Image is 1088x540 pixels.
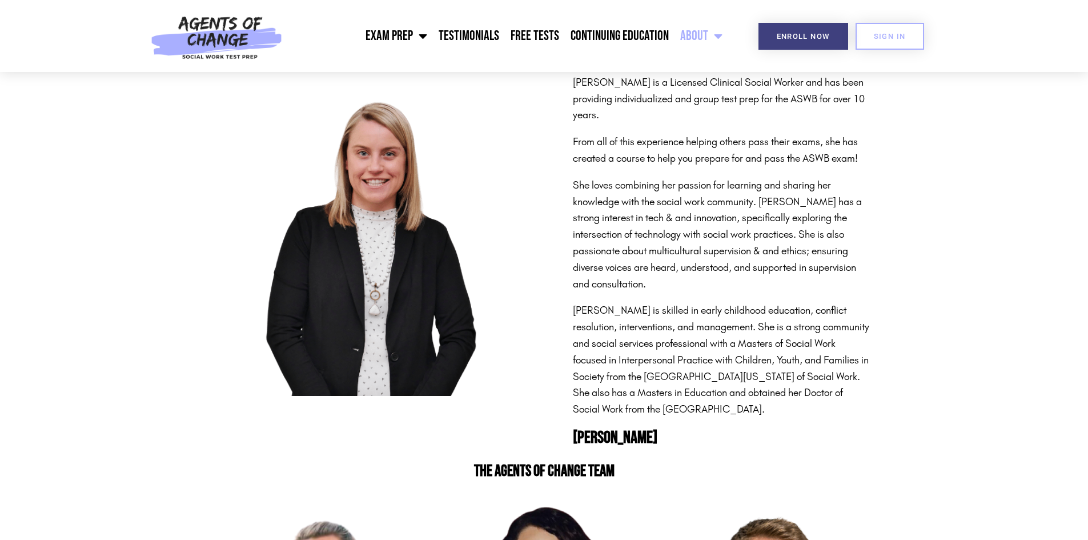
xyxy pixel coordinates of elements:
[288,22,728,50] nav: Menu
[565,22,675,50] a: Continuing Education
[777,33,830,40] span: Enroll Now
[573,302,870,418] p: [PERSON_NAME] is skilled in early childhood education, conflict resolution, interventions, and ma...
[758,23,848,50] a: Enroll Now
[573,429,870,446] h2: [PERSON_NAME]
[675,22,728,50] a: About
[433,22,505,50] a: Testimonials
[236,463,853,479] h2: The Agents of Change Team
[874,33,906,40] span: SIGN IN
[573,134,870,167] p: From all of this experience helping others pass their exams, she has created a course to help you...
[360,22,433,50] a: Exam Prep
[573,74,870,123] p: [PERSON_NAME] is a Licensed Clinical Social Worker and has been providing individualized and grou...
[505,22,565,50] a: Free Tests
[856,23,924,50] a: SIGN IN
[573,177,870,293] p: She loves combining her passion for learning and sharing her knowledge with the social work commu...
